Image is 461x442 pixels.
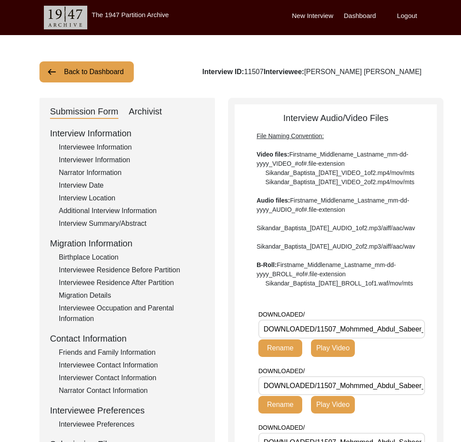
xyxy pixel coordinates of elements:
b: Interviewee: [264,68,304,75]
div: Friends and Family Information [59,347,204,358]
div: Interviewee Occupation and Parental Information [59,303,204,324]
div: Narrator Information [59,168,204,178]
span: DOWNLOADED/ [258,424,305,431]
b: Interview ID: [202,68,244,75]
div: Interviewer Contact Information [59,373,204,383]
b: Video files: [257,151,289,158]
label: Logout [397,11,417,21]
div: Birthplace Location [59,252,204,263]
label: Dashboard [344,11,376,21]
b: B-Roll: [257,261,277,268]
b: Audio files: [257,197,290,204]
span: DOWNLOADED/ [258,311,305,318]
div: Interview Audio/Video Files [235,111,437,288]
div: Additional Interview Information [59,206,204,216]
div: Interviewee Residence After Partition [59,278,204,288]
div: Archivist [129,105,162,119]
button: Back to Dashboard [39,61,134,82]
button: Play Video [311,396,355,413]
div: Interview Date [59,180,204,191]
img: arrow-left.png [46,67,57,77]
div: Interviewee Contact Information [59,360,204,371]
div: Migration Details [59,290,204,301]
div: Narrator Contact Information [59,385,204,396]
label: The 1947 Partition Archive [92,11,169,18]
div: Contact Information [50,332,204,345]
button: Rename [258,396,302,413]
div: 11507 [PERSON_NAME] [PERSON_NAME] [202,67,422,77]
div: Firstname_Middlename_Lastname_mm-dd-yyyy_VIDEO_#of#.file-extension Sikandar_Baptista_[DATE]_VIDEO... [257,132,415,288]
span: DOWNLOADED/ [258,367,305,374]
div: Interviewee Preferences [59,419,204,430]
div: Interviewee Preferences [50,404,204,417]
div: Interview Location [59,193,204,203]
div: Submission Form [50,105,118,119]
div: Interview Information [50,127,204,140]
button: Play Video [311,339,355,357]
label: New Interview [292,11,333,21]
div: Interviewee Information [59,142,204,153]
img: header-logo.png [44,6,87,29]
div: Interview Summary/Abstract [59,218,204,229]
span: File Naming Convention: [257,132,324,139]
button: Rename [258,339,302,357]
div: Migration Information [50,237,204,250]
div: Interviewee Residence Before Partition [59,265,204,275]
div: Interviewer Information [59,155,204,165]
